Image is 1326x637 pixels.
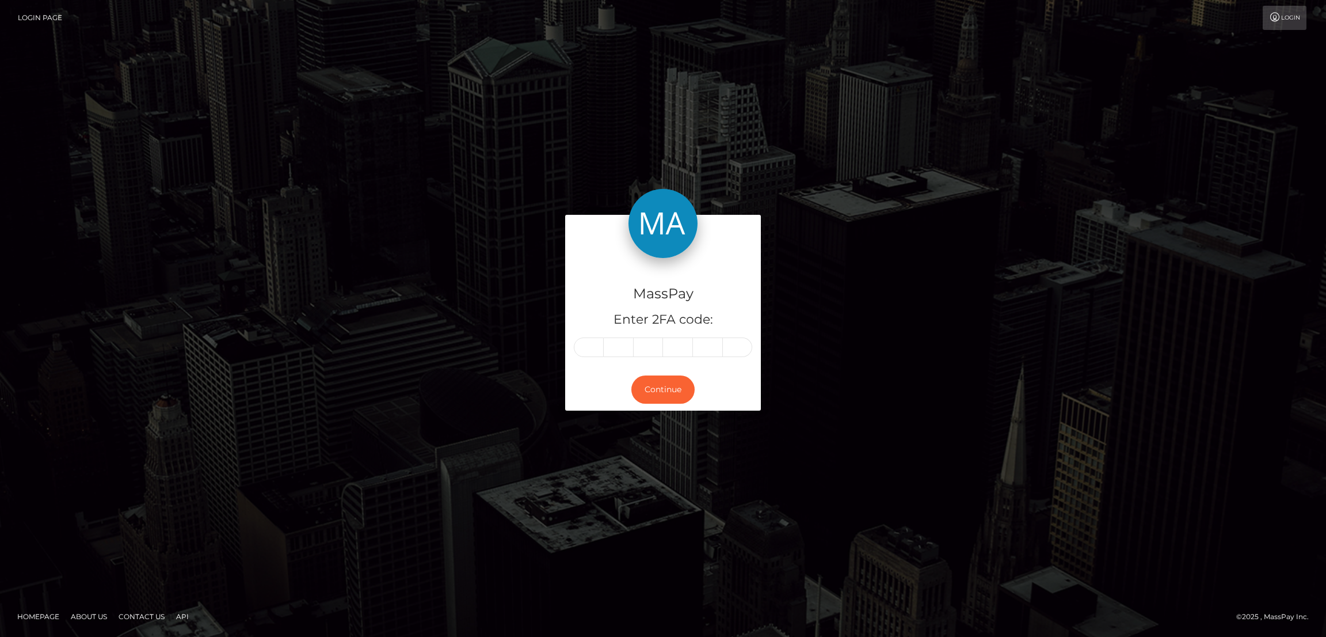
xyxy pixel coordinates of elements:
h4: MassPay [574,284,752,304]
button: Continue [631,376,695,404]
a: Contact Us [114,608,169,625]
img: MassPay [628,189,698,258]
a: API [172,608,193,625]
a: About Us [66,608,112,625]
a: Login [1263,6,1306,30]
a: Login Page [18,6,62,30]
div: © 2025 , MassPay Inc. [1236,611,1317,623]
h5: Enter 2FA code: [574,311,752,329]
a: Homepage [13,608,64,625]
